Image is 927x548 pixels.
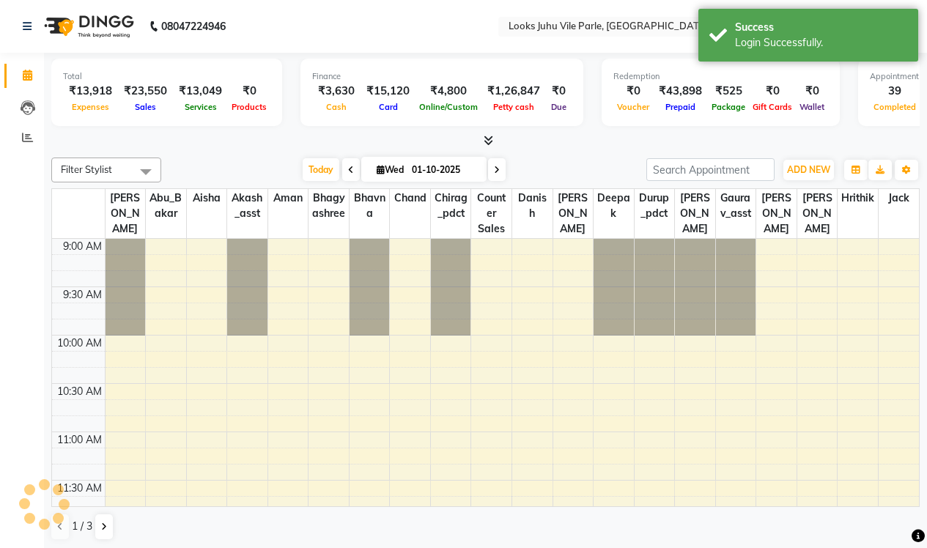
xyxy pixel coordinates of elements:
span: Wallet [796,102,828,112]
span: Abu_Bakar [146,189,186,223]
div: ₹1,26,847 [481,83,546,100]
div: 9:30 AM [60,287,105,303]
div: 11:00 AM [54,432,105,448]
span: Gift Cards [749,102,796,112]
span: [PERSON_NAME] [797,189,838,238]
span: Online/Custom [416,102,481,112]
div: ₹43,898 [653,83,708,100]
span: Services [181,102,221,112]
span: Deepak [594,189,634,223]
span: Prepaid [662,102,699,112]
span: Counter Sales [471,189,511,238]
span: Gaurav_asst [716,189,756,223]
span: Aman [268,189,309,207]
div: ₹0 [228,83,270,100]
span: [PERSON_NAME] [553,189,594,238]
span: Sales [131,102,160,112]
span: Jack [879,189,919,207]
div: Finance [312,70,572,83]
span: Akash_asst [227,189,267,223]
span: Danish [512,189,553,223]
span: Card [375,102,402,112]
span: Durup_pdct [635,189,675,223]
span: Cash [322,102,350,112]
div: Redemption [613,70,828,83]
div: Success [735,20,907,35]
div: 39 [870,83,920,100]
div: ₹0 [749,83,796,100]
span: Package [708,102,749,112]
input: Search Appointment [646,158,775,181]
span: Hrithik [838,189,878,207]
b: 08047224946 [161,6,226,47]
span: Filter Stylist [61,163,112,175]
div: 10:30 AM [54,384,105,399]
div: ₹23,550 [118,83,173,100]
div: ₹13,049 [173,83,228,100]
span: Today [303,158,339,181]
input: 2025-10-01 [407,159,481,181]
div: ₹525 [708,83,749,100]
span: Bhavna [350,189,390,223]
button: ADD NEW [783,160,834,180]
span: [PERSON_NAME] [756,189,797,238]
span: Bhagyashree [309,189,349,223]
span: Wed [373,164,407,175]
span: Aisha [187,189,227,207]
div: 9:00 AM [60,239,105,254]
div: ₹0 [796,83,828,100]
div: ₹0 [613,83,653,100]
span: [PERSON_NAME] [106,189,146,238]
span: 1 / 3 [72,519,92,534]
div: ₹3,630 [312,83,361,100]
div: ₹13,918 [63,83,118,100]
span: Petty cash [490,102,538,112]
span: [PERSON_NAME] [675,189,715,238]
span: Completed [870,102,920,112]
img: logo [37,6,138,47]
div: 10:00 AM [54,336,105,351]
span: Chirag_pdct [431,189,471,223]
span: Expenses [68,102,113,112]
div: Login Successfully. [735,35,907,51]
span: Due [547,102,570,112]
div: ₹0 [546,83,572,100]
span: Products [228,102,270,112]
span: Chand [390,189,430,207]
div: 11:30 AM [54,481,105,496]
span: Voucher [613,102,653,112]
div: Total [63,70,270,83]
div: ₹15,120 [361,83,416,100]
span: ADD NEW [787,164,830,175]
div: ₹4,800 [416,83,481,100]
